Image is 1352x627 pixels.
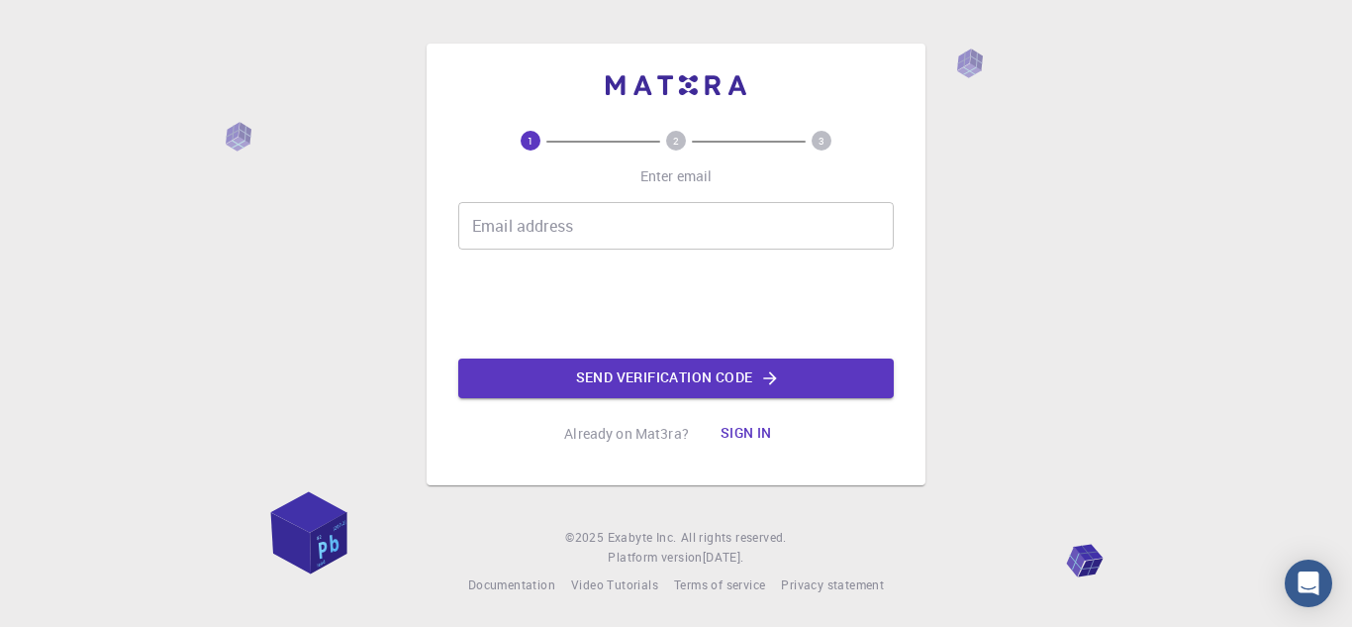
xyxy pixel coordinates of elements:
[781,575,884,595] a: Privacy statement
[673,134,679,148] text: 2
[458,359,894,398] button: Send verification code
[705,414,788,454] button: Sign in
[528,134,533,148] text: 1
[571,576,658,592] span: Video Tutorials
[640,166,713,186] p: Enter email
[468,576,555,592] span: Documentation
[703,548,744,568] a: [DATE].
[564,424,689,444] p: Already on Mat3ra?
[674,576,765,592] span: Terms of service
[526,265,826,343] iframe: reCAPTCHA
[608,548,702,568] span: Platform version
[1285,560,1332,607] div: Open Intercom Messenger
[571,575,658,595] a: Video Tutorials
[468,575,555,595] a: Documentation
[608,529,677,545] span: Exabyte Inc.
[674,575,765,595] a: Terms of service
[781,576,884,592] span: Privacy statement
[703,549,744,565] span: [DATE] .
[681,528,787,548] span: All rights reserved.
[608,528,677,548] a: Exabyte Inc.
[565,528,607,548] span: © 2025
[819,134,824,148] text: 3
